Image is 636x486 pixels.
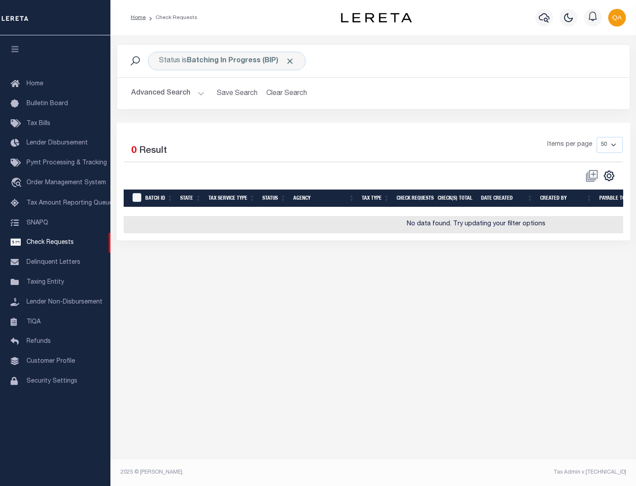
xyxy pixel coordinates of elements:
span: SNAPQ [26,220,48,226]
th: Tax Service Type: activate to sort column ascending [205,190,259,208]
span: Delinquent Letters [26,259,80,266]
div: Tax Admin v.[TECHNICAL_ID] [380,468,626,476]
span: Pymt Processing & Tracking [26,160,107,166]
button: Clear Search [263,85,311,102]
a: Home [131,15,146,20]
div: 2025 © [PERSON_NAME]. [114,468,374,476]
img: svg+xml;base64,PHN2ZyB4bWxucz0iaHR0cDovL3d3dy53My5vcmcvMjAwMC9zdmciIHBvaW50ZXItZXZlbnRzPSJub25lIi... [608,9,626,27]
span: Lender Non-Disbursement [26,299,102,305]
span: Taxing Entity [26,279,64,285]
th: Created By: activate to sort column ascending [537,190,596,208]
span: Check Requests [26,239,74,246]
button: Advanced Search [131,85,204,102]
span: 0 [131,146,136,156]
span: Click to Remove [285,57,295,66]
label: Result [139,144,167,158]
i: travel_explore [11,178,25,189]
th: Tax Type: activate to sort column ascending [358,190,393,208]
span: Security Settings [26,378,77,384]
li: Check Requests [146,14,197,22]
img: logo-dark.svg [341,13,412,23]
th: Batch Id: activate to sort column ascending [142,190,177,208]
button: Save Search [212,85,263,102]
span: Tax Amount Reporting Queue [26,200,113,206]
th: Status: activate to sort column ascending [259,190,290,208]
span: Refunds [26,338,51,345]
div: Status is [148,52,306,70]
span: Order Management System [26,180,106,186]
span: Lender Disbursement [26,140,88,146]
span: TIQA [26,319,41,325]
th: Agency: activate to sort column ascending [290,190,358,208]
span: Items per page [547,140,592,150]
span: Tax Bills [26,121,50,127]
span: Customer Profile [26,358,75,364]
th: Check Requests [393,190,434,208]
b: Batching In Progress (BIP) [187,57,295,65]
th: Date Created: activate to sort column ascending [477,190,537,208]
span: Home [26,81,43,87]
span: Bulletin Board [26,101,68,107]
th: State: activate to sort column ascending [177,190,205,208]
th: Check(s) Total [434,190,477,208]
